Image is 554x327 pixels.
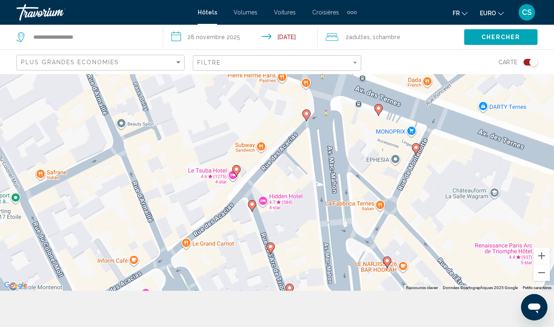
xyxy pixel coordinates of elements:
[198,9,217,16] a: Hôtels
[193,55,361,72] button: Filtre
[234,9,257,16] a: Volumes
[406,285,438,291] button: Raccourcis clavier
[498,56,517,68] span: Carte
[347,6,357,19] button: Éléments de navigation supplémentaires
[16,4,189,21] a: Travorium
[453,10,460,16] span: Fr
[21,59,119,65] span: Plus grandes économies
[21,59,182,66] mat-select: Trier par
[197,59,221,66] span: Filtre
[443,285,518,290] span: Données ©cartographiques 2025 Google
[523,285,552,290] a: Petits caractères
[163,25,318,49] button: Date d’arrivée : 28 nov. 2025 Date de départ : 30 nov. 2025
[522,8,532,16] span: CS
[312,9,339,16] a: Croisières
[482,34,521,41] span: Chercher
[318,25,464,49] button: Voyageurs : 2 adultes, 0 enfants
[376,34,400,40] span: Chambre
[349,34,370,40] span: Adultes
[346,34,349,40] font: 2
[370,34,376,40] font: , 1
[2,280,29,291] a: Ouvrez cette zone dans Google Maps (ouvre une nouvelle fenêtre)
[464,29,538,44] button: Chercher
[521,294,547,320] iframe: Button to launch messaging window
[516,4,538,21] button: Menu utilisateur
[274,9,296,16] a: Voitures
[453,7,468,19] button: Changer la langue
[533,264,550,281] button: Zoom arrière
[517,58,538,66] button: Basculer la carte
[480,7,504,19] button: Changer de devise
[480,10,496,16] span: EURO
[533,248,550,264] button: Zoom avant
[2,280,29,291] img: Google (en anglais)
